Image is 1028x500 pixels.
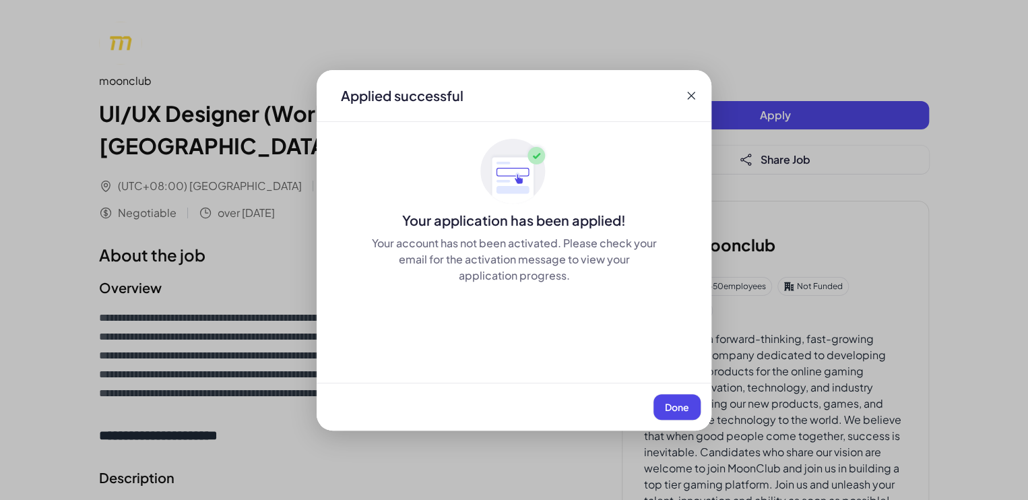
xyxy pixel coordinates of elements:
[341,86,463,105] div: Applied successful
[480,138,548,206] img: ApplyedMaskGroup3.svg
[653,394,701,420] button: Done
[665,401,689,413] span: Done
[371,235,657,284] div: Your account has not been activated. Please check your email for the activation message to view y...
[317,211,711,230] div: Your application has been applied!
